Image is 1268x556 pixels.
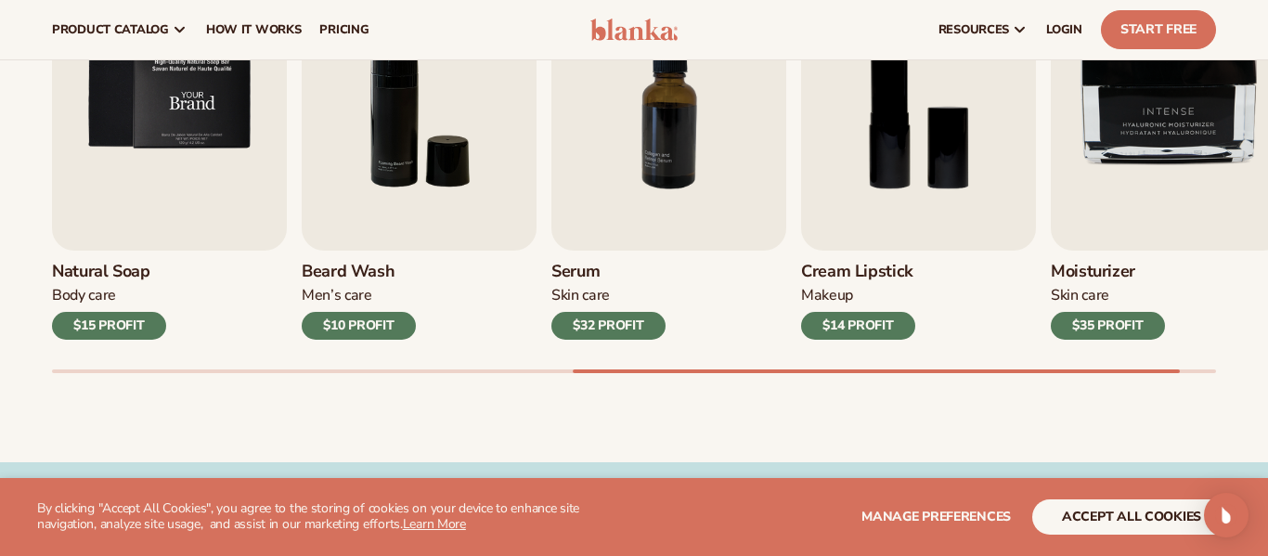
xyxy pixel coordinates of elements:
h3: Natural Soap [52,262,166,282]
a: Start Free [1101,10,1216,49]
div: $10 PROFIT [302,312,416,340]
a: Learn More [403,515,466,533]
h3: Cream Lipstick [801,262,915,282]
div: Skin Care [551,286,666,305]
div: Open Intercom Messenger [1204,493,1249,537]
h3: Moisturizer [1051,262,1165,282]
h3: Beard Wash [302,262,416,282]
div: $15 PROFIT [52,312,166,340]
button: Manage preferences [861,499,1011,535]
div: $14 PROFIT [801,312,915,340]
div: Skin Care [1051,286,1165,305]
button: accept all cookies [1032,499,1231,535]
div: $32 PROFIT [551,312,666,340]
div: Body Care [52,286,166,305]
span: pricing [319,22,369,37]
h3: Serum [551,262,666,282]
div: Makeup [801,286,915,305]
div: $35 PROFIT [1051,312,1165,340]
span: How It Works [206,22,302,37]
span: product catalog [52,22,169,37]
p: By clicking "Accept All Cookies", you agree to the storing of cookies on your device to enhance s... [37,501,633,533]
span: LOGIN [1046,22,1082,37]
span: resources [938,22,1009,37]
span: Manage preferences [861,508,1011,525]
div: Men’s Care [302,286,416,305]
img: logo [590,19,678,41]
